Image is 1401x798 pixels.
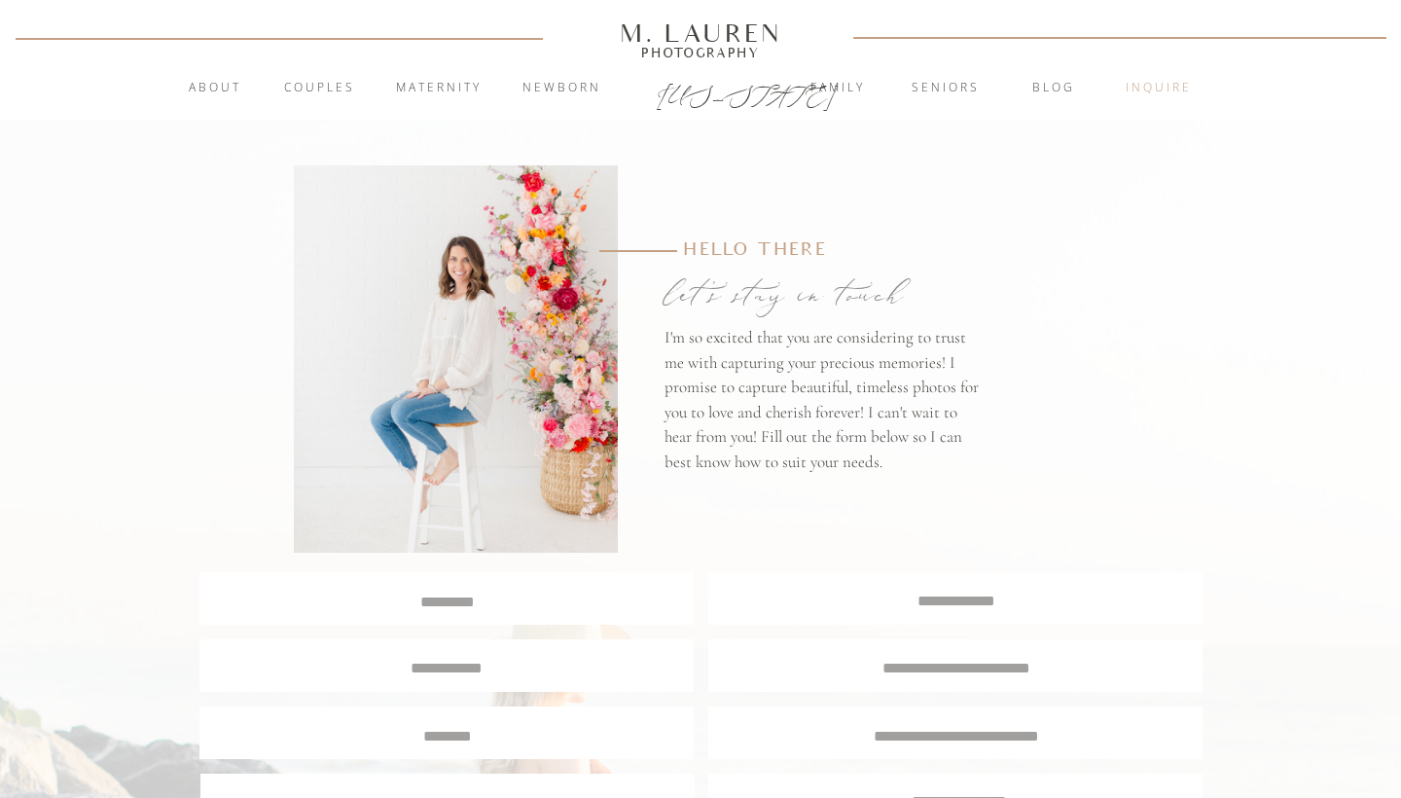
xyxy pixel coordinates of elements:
[386,79,491,98] a: Maternity
[509,79,614,98] a: Newborn
[1001,79,1106,98] a: blog
[893,79,998,98] a: Seniors
[561,22,840,44] a: M. Lauren
[177,79,252,98] a: About
[267,79,372,98] a: Couples
[683,236,934,268] p: Hello there
[665,325,985,490] p: I'm so excited that you are considering to trust me with capturing your precious memories! I prom...
[611,48,790,57] a: Photography
[665,268,984,320] p: let's stay in touch
[657,80,745,103] a: [US_STATE]
[1106,79,1211,98] a: inquire
[785,79,890,98] a: Family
